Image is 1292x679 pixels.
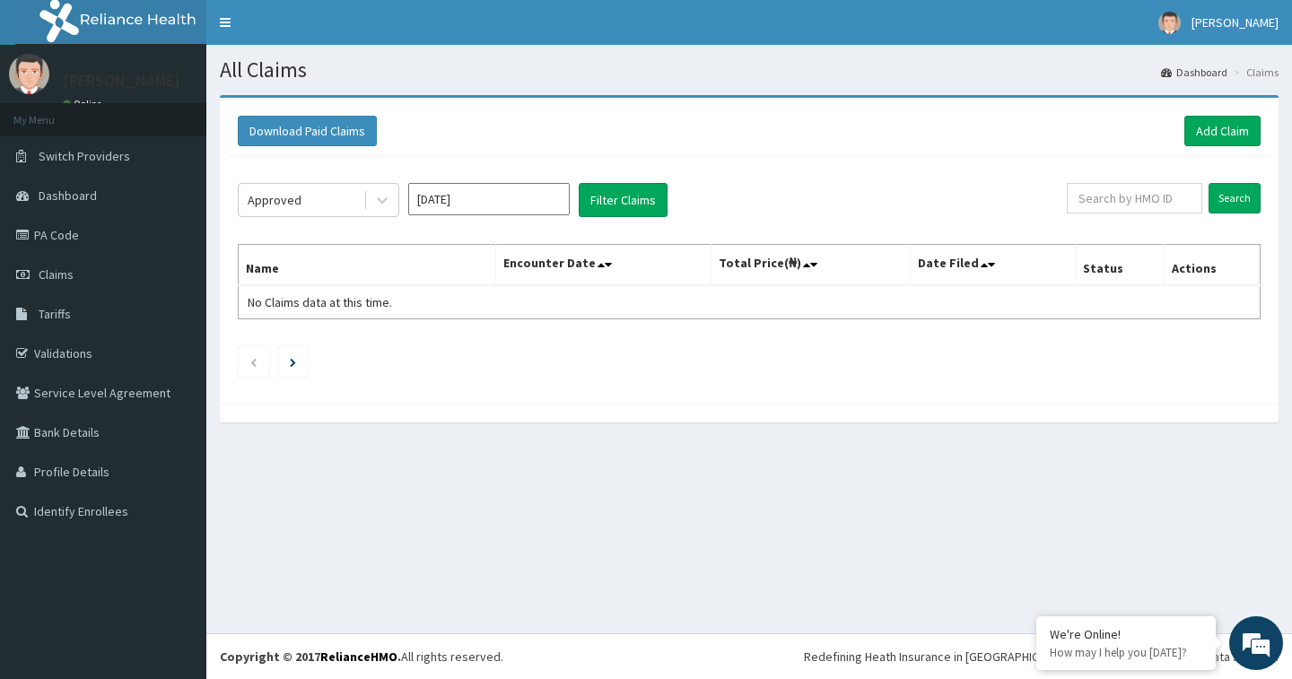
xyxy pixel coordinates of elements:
span: Tariffs [39,306,71,322]
th: Status [1075,245,1164,286]
a: Add Claim [1184,116,1261,146]
th: Total Price(₦) [711,245,910,286]
a: Online [63,98,106,110]
input: Search [1209,183,1261,213]
span: Claims [39,266,74,283]
a: Next page [290,353,296,370]
span: No Claims data at this time. [248,294,392,310]
input: Select Month and Year [408,183,570,215]
div: We're Online! [1050,626,1202,642]
a: Previous page [249,353,258,370]
span: [PERSON_NAME] [1192,14,1279,30]
h1: All Claims [220,58,1279,82]
img: User Image [9,54,49,94]
th: Encounter Date [495,245,711,286]
input: Search by HMO ID [1067,183,1202,213]
th: Date Filed [910,245,1075,286]
button: Filter Claims [579,183,668,217]
strong: Copyright © 2017 . [220,649,401,665]
button: Download Paid Claims [238,116,377,146]
span: Dashboard [39,187,97,204]
div: Redefining Heath Insurance in [GEOGRAPHIC_DATA] using Telemedicine and Data Science! [804,648,1279,666]
a: RelianceHMO [320,649,397,665]
footer: All rights reserved. [206,633,1292,679]
th: Name [239,245,496,286]
th: Actions [1164,245,1260,286]
img: User Image [1158,12,1181,34]
div: Approved [248,191,301,209]
span: Switch Providers [39,148,130,164]
p: [PERSON_NAME] [63,73,180,89]
p: How may I help you today? [1050,645,1202,660]
li: Claims [1229,65,1279,80]
a: Dashboard [1161,65,1227,80]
